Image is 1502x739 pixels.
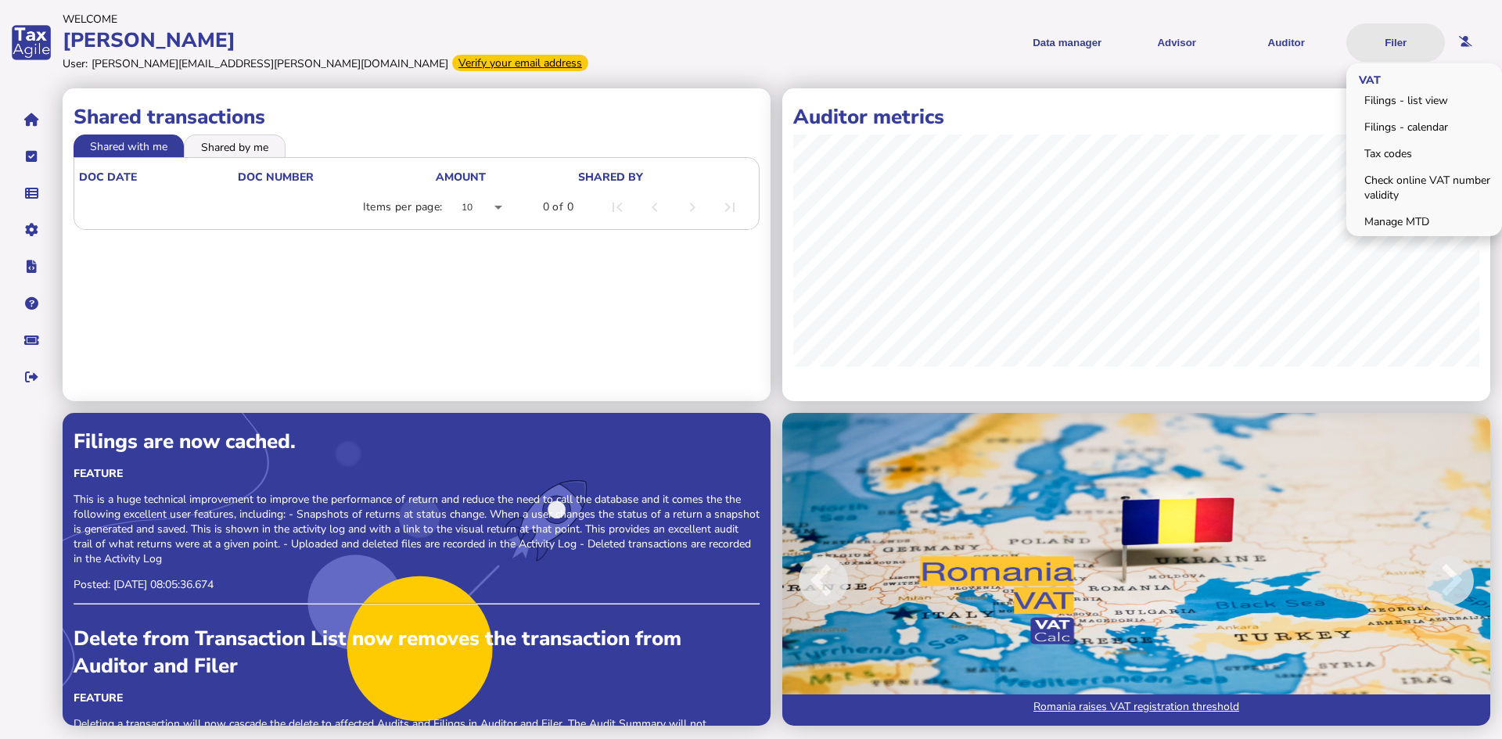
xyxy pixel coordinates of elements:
[184,135,286,156] li: Shared by me
[436,170,486,185] div: Amount
[15,324,48,357] button: Raise a support ticket
[1349,142,1500,166] a: Tax codes
[74,691,760,705] div: Feature
[15,177,48,210] button: Data manager
[79,170,137,185] div: doc date
[74,135,184,156] li: Shared with me
[238,170,314,185] div: doc number
[63,56,88,71] div: User:
[15,361,48,393] button: Sign out
[238,170,434,185] div: doc number
[782,413,1490,726] img: Image for blog post: Romania raises VAT registration threshold
[1346,60,1389,97] span: VAT
[782,694,1490,726] a: Romania raises VAT registration threshold
[74,103,760,131] h1: Shared transactions
[15,250,48,283] button: Developer hub links
[1459,37,1472,47] i: Email needs to be verified
[1127,23,1226,62] button: Shows a dropdown of VAT Advisor options
[1237,23,1335,62] button: Auditor
[15,213,48,246] button: Manage settings
[74,492,760,566] p: This is a huge technical improvement to improve the performance of return and reduce the need to ...
[74,466,760,481] div: Feature
[15,103,48,136] button: Home
[79,170,236,185] div: doc date
[1349,115,1500,139] a: Filings - calendar
[363,199,443,215] div: Items per page:
[793,103,1479,131] h1: Auditor metrics
[1349,168,1500,207] a: Check online VAT number validity
[74,428,760,455] div: Filings are now cached.
[436,170,577,185] div: Amount
[74,625,760,680] div: Delete from Transaction List now removes the transaction from Auditor and Filer
[1349,210,1500,234] a: Manage MTD
[63,12,750,27] div: Welcome
[1359,424,1490,737] button: Next
[578,170,751,185] div: shared by
[578,170,643,185] div: shared by
[543,199,573,215] div: 0 of 0
[1349,88,1500,113] a: Filings - list view
[92,56,448,71] div: [PERSON_NAME][EMAIL_ADDRESS][PERSON_NAME][DOMAIN_NAME]
[25,193,38,194] i: Data manager
[1346,23,1445,62] button: Filer
[452,55,588,71] div: Verify your email address
[15,287,48,320] button: Help pages
[758,23,1446,62] menu: navigate products
[74,577,760,592] p: Posted: [DATE] 08:05:36.674
[1018,23,1116,62] button: Shows a dropdown of Data manager options
[782,424,914,737] button: Previous
[63,27,750,54] div: [PERSON_NAME]
[15,140,48,173] button: Tasks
